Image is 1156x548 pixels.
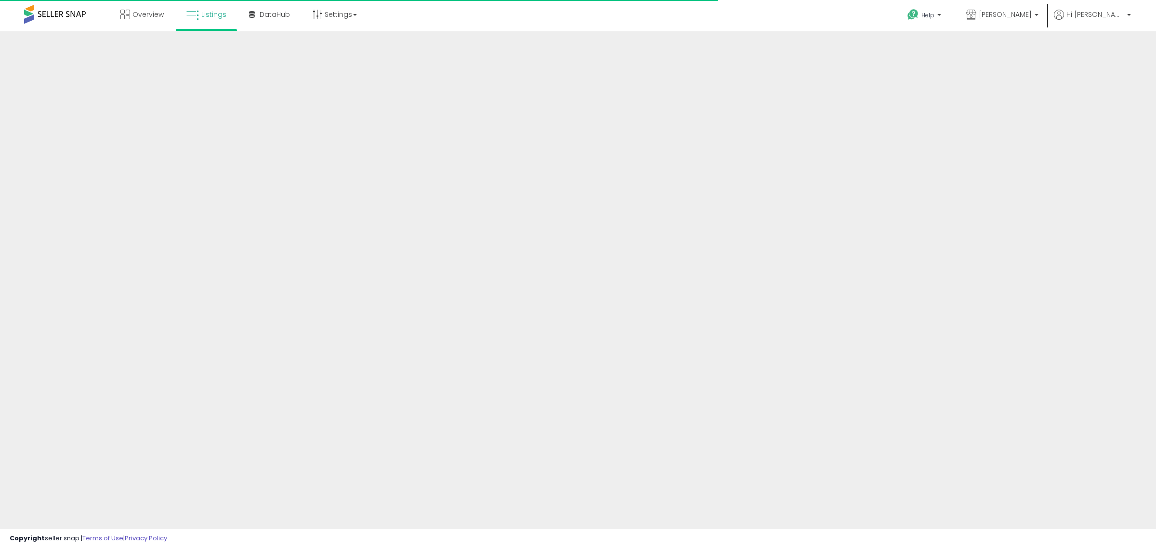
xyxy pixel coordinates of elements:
[979,10,1032,19] span: [PERSON_NAME]
[900,1,951,31] a: Help
[1066,10,1124,19] span: Hi [PERSON_NAME]
[132,10,164,19] span: Overview
[921,11,934,19] span: Help
[907,9,919,21] i: Get Help
[201,10,226,19] span: Listings
[1054,10,1131,31] a: Hi [PERSON_NAME]
[260,10,290,19] span: DataHub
